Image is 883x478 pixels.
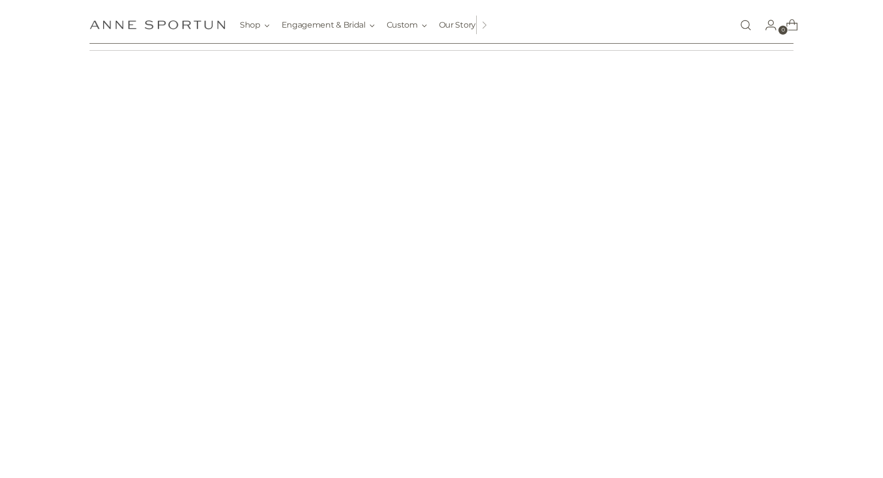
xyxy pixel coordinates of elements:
a: Our Story [439,14,476,36]
a: Anne Sportun Fine Jewellery [90,20,225,30]
button: Shop [240,14,270,36]
a: Open search modal [736,15,756,35]
button: Custom [387,14,427,36]
a: Open cart modal [778,15,798,35]
span: 0 [778,26,787,35]
a: Go to the account page [757,15,777,35]
button: Engagement & Bridal [282,14,375,36]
